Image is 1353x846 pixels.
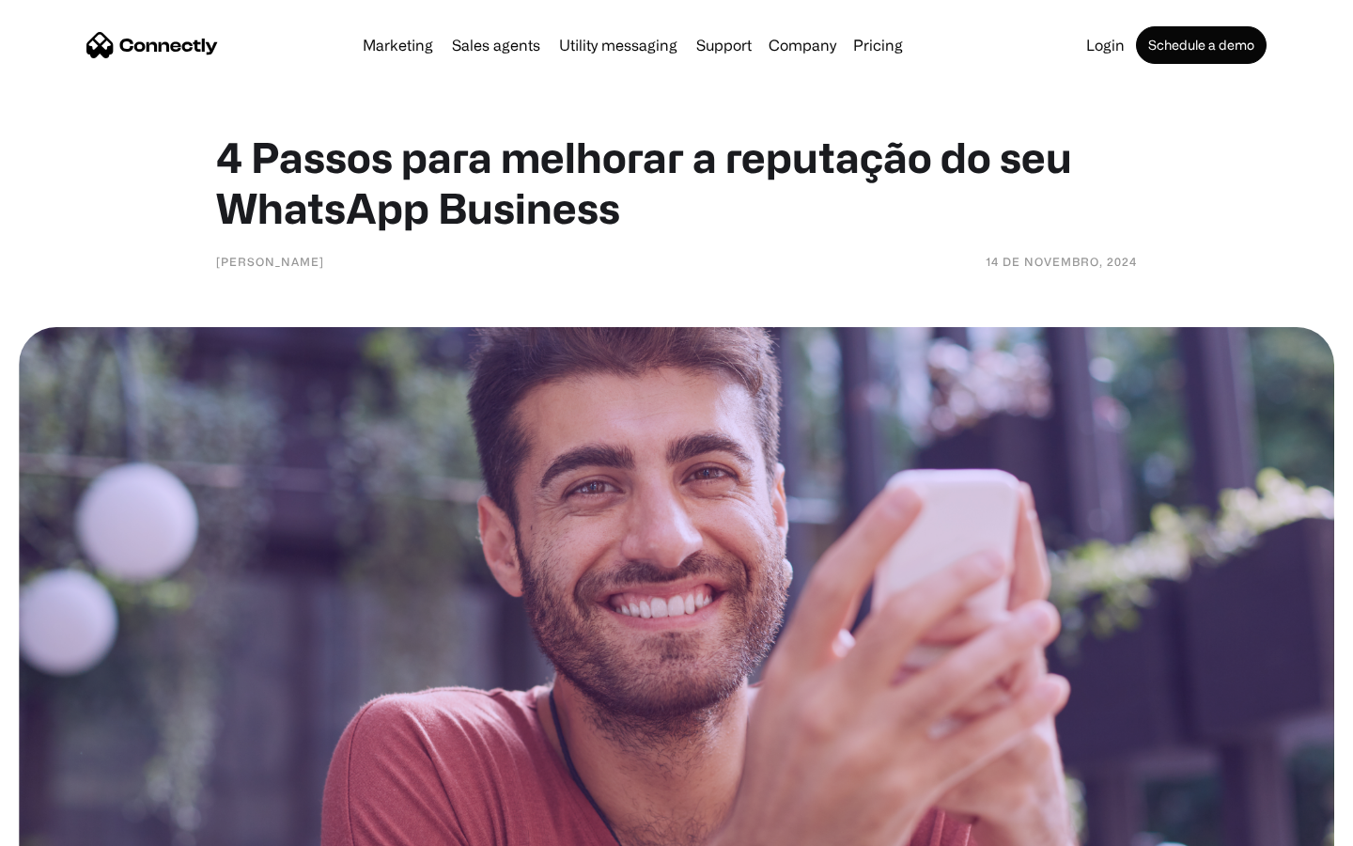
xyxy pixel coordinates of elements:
[846,38,910,53] a: Pricing
[552,38,685,53] a: Utility messaging
[38,813,113,839] ul: Language list
[769,32,836,58] div: Company
[216,252,324,271] div: [PERSON_NAME]
[444,38,548,53] a: Sales agents
[1079,38,1132,53] a: Login
[216,132,1137,233] h1: 4 Passos para melhorar a reputação do seu WhatsApp Business
[763,32,842,58] div: Company
[355,38,441,53] a: Marketing
[19,813,113,839] aside: Language selected: English
[986,252,1137,271] div: 14 de novembro, 2024
[1136,26,1267,64] a: Schedule a demo
[689,38,759,53] a: Support
[86,31,218,59] a: home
